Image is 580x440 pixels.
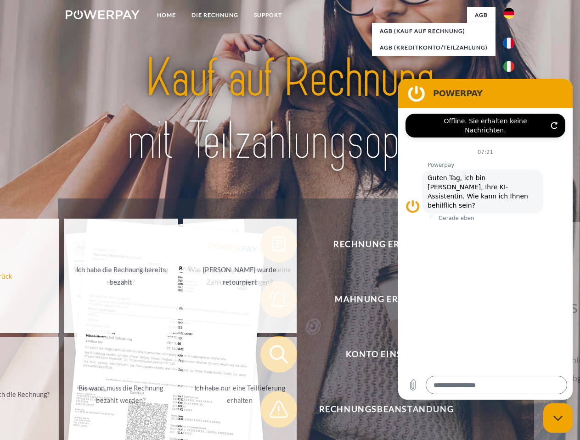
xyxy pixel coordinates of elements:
a: DIE RECHNUNG [184,7,246,23]
img: it [503,61,514,72]
a: SUPPORT [246,7,290,23]
a: AGB (Kreditkonto/Teilzahlung) [372,39,496,56]
img: de [503,8,514,19]
a: Home [149,7,184,23]
span: Mahnung erhalten? [274,281,499,318]
div: Bis wann muss die Rechnung bezahlt werden? [69,382,173,407]
span: Rechnungsbeanstandung [274,391,499,428]
a: AGB (Kauf auf Rechnung) [372,23,496,39]
img: fr [503,38,514,49]
button: Mahnung erhalten? [260,281,499,318]
iframe: Schaltfläche zum Öffnen des Messaging-Fensters; Konversation läuft [543,403,573,433]
button: Rechnungsbeanstandung [260,391,499,428]
div: Ich habe nur eine Teillieferung erhalten [188,382,292,407]
div: Ich habe die Rechnung bereits bezahlt [69,264,173,288]
img: logo-powerpay-white.svg [66,10,140,19]
iframe: Messaging-Fenster [398,79,573,400]
span: Konto einsehen [274,336,499,373]
a: agb [467,7,496,23]
div: [PERSON_NAME] wurde retourniert [188,264,292,288]
img: title-powerpay_de.svg [88,44,492,176]
button: Konto einsehen [260,336,499,373]
button: Rechnung erhalten? [260,226,499,263]
span: Rechnung erhalten? [274,226,499,263]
